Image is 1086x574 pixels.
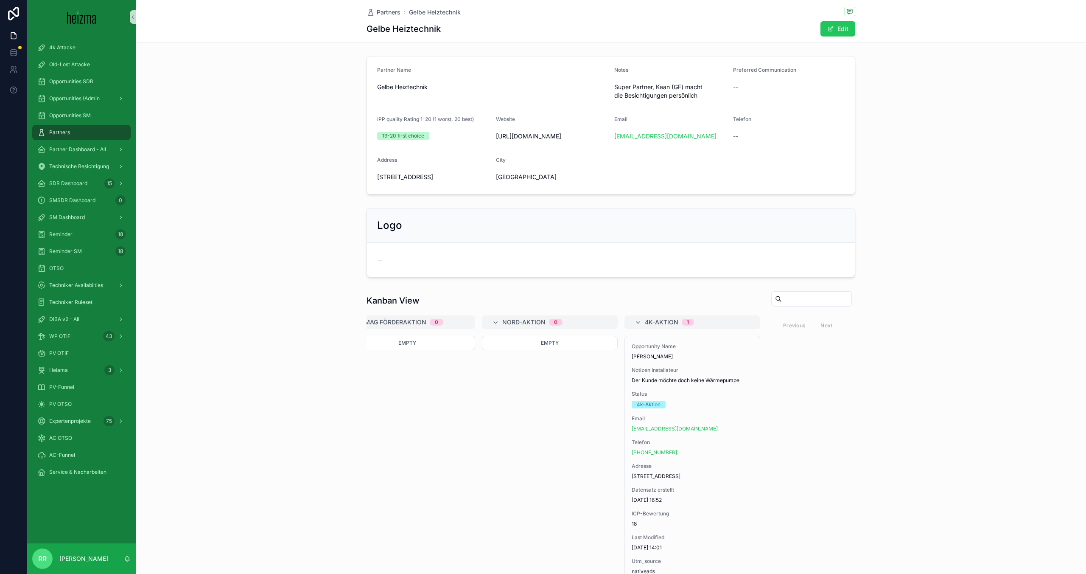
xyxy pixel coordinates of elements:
[104,416,115,426] div: 75
[32,91,131,106] a: Opportunities (Admin
[502,318,546,326] span: NORD-Aktion
[377,83,607,91] span: Gelbe Heiztechnik
[632,391,753,397] span: Status
[496,116,515,122] span: Website
[377,256,382,264] span: --
[27,34,136,491] div: scrollable content
[49,163,109,170] span: Technische Besichtigung
[632,415,753,422] span: Email
[32,261,131,276] a: OTSO
[32,430,131,446] a: AC OTSO
[632,377,753,384] span: Der Kunde möchte doch keine Wärmepumpe
[541,340,559,346] span: Empty
[32,312,131,327] a: DiBA v2 - All
[360,318,426,326] span: ÖMAG Förderaktion
[49,248,82,255] span: Reminder SM
[32,193,131,208] a: SMSDR Dashboard0
[632,497,753,504] span: [DATE] 16:52
[377,219,402,232] h2: Logo
[733,132,738,141] span: --
[32,125,131,140] a: Partners
[115,246,126,256] div: 18
[49,129,70,136] span: Partners
[49,435,72,442] span: AC OTSO
[32,363,131,378] a: Heiama3
[382,132,424,140] div: 19-20 first choice
[49,350,69,357] span: PV OTIF
[733,116,751,122] span: Telefon
[632,449,677,456] a: [PHONE_NUMBER]
[632,473,753,480] span: [STREET_ADDRESS]
[733,67,796,73] span: Preferred Communication
[32,329,131,344] a: WP OTIF43
[59,554,108,563] p: [PERSON_NAME]
[733,83,738,91] span: --
[49,333,70,340] span: WP OTIF
[32,40,131,55] a: 4k Attacke
[32,74,131,89] a: Opportunities SDR
[632,510,753,517] span: ICP-Bewertung
[49,367,68,374] span: Heiama
[409,8,461,17] a: Gelbe Heiztechnik
[32,397,131,412] a: PV OTSO
[49,316,79,323] span: DiBA v2 - All
[632,558,753,565] span: Utm_source
[614,67,628,73] span: Notes
[632,439,753,446] span: Telefon
[32,447,131,463] a: AC-Funnel
[115,195,126,205] div: 0
[32,142,131,157] a: Partner Dashboard - All
[32,227,131,242] a: Reminder18
[32,210,131,225] a: SM Dashboard
[614,83,726,100] span: Super Partner, Kaan (GF) macht die Besichtigungen persönlich
[632,353,753,360] span: [PERSON_NAME]
[49,61,90,68] span: Old-Lost Attacke
[367,23,441,35] h1: Gelbe Heiztechnik
[377,173,489,181] span: [STREET_ADDRESS]
[103,331,115,341] div: 43
[32,176,131,191] a: SDR Dashboard15
[614,116,627,122] span: Email
[377,8,400,17] span: Partners
[49,299,92,306] span: Techniker Ruleset
[49,452,75,459] span: AC-Funnel
[32,346,131,361] a: PV OTIF
[49,44,76,51] span: 4k Attacke
[367,8,400,17] a: Partners
[49,180,87,187] span: SDR Dashboard
[32,414,131,429] a: Expertenprojekte75
[49,469,106,476] span: Service & Nacharbeiten
[32,380,131,395] a: PV-Funnel
[614,132,717,141] a: [EMAIL_ADDRESS][DOMAIN_NAME]
[32,108,131,123] a: Opportunities SM
[49,95,100,102] span: Opportunities (Admin
[632,463,753,470] span: Adresse
[632,425,718,432] a: [EMAIL_ADDRESS][DOMAIN_NAME]
[398,340,416,346] span: Empty
[32,278,131,293] a: Techniker Availabilties
[632,343,753,350] span: Opportunity Name
[32,295,131,310] a: Techniker Ruleset
[49,231,73,238] span: Reminder
[632,367,753,374] span: Notizen Installateur
[377,157,397,163] span: Address
[49,418,91,425] span: Expertenprojekte
[632,521,753,527] span: 18
[115,229,126,239] div: 18
[632,544,753,551] span: [DATE] 14:01
[32,244,131,259] a: Reminder SM18
[49,214,85,221] span: SM Dashboard
[32,464,131,480] a: Service & Nacharbeiten
[104,178,115,189] div: 15
[496,173,608,181] span: [GEOGRAPHIC_DATA]
[49,146,106,153] span: Partner Dashboard - All
[67,10,96,24] img: App logo
[49,282,103,289] span: Techniker Availabilties
[32,57,131,72] a: Old-Lost Attacke
[49,265,64,272] span: OTSO
[687,319,689,326] div: 1
[632,487,753,493] span: Datensatz erstellt
[496,157,506,163] span: City
[49,78,93,85] span: Opportunities SDR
